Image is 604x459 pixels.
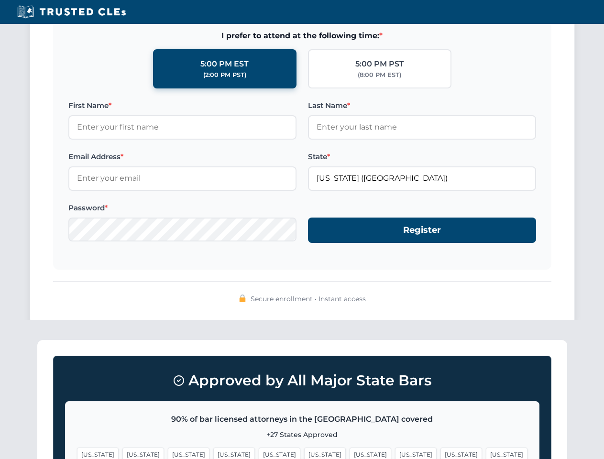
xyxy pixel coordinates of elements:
[68,166,297,190] input: Enter your email
[77,429,527,440] p: +27 States Approved
[308,115,536,139] input: Enter your last name
[68,30,536,42] span: I prefer to attend at the following time:
[355,58,404,70] div: 5:00 PM PST
[68,202,297,214] label: Password
[65,368,539,393] h3: Approved by All Major State Bars
[200,58,249,70] div: 5:00 PM EST
[358,70,401,80] div: (8:00 PM EST)
[251,294,366,304] span: Secure enrollment • Instant access
[77,413,527,426] p: 90% of bar licensed attorneys in the [GEOGRAPHIC_DATA] covered
[308,100,536,111] label: Last Name
[203,70,246,80] div: (2:00 PM PST)
[308,166,536,190] input: Florida (FL)
[308,218,536,243] button: Register
[239,295,246,302] img: 🔒
[14,5,129,19] img: Trusted CLEs
[68,100,297,111] label: First Name
[68,115,297,139] input: Enter your first name
[308,151,536,163] label: State
[68,151,297,163] label: Email Address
